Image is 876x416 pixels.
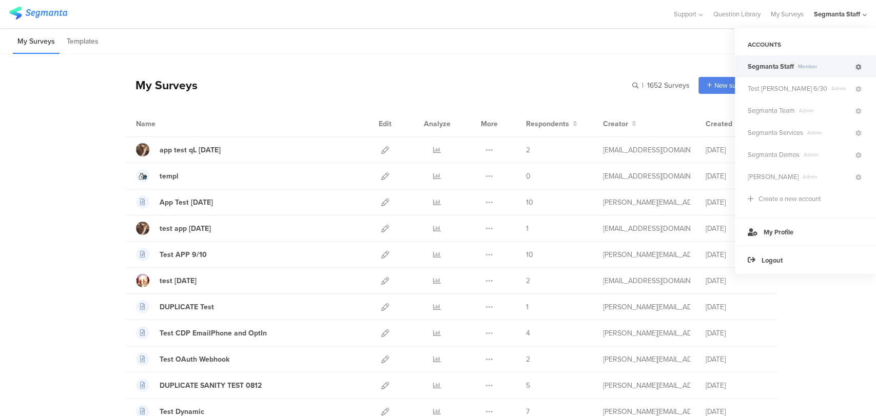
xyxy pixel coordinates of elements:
span: Admin [800,151,854,159]
a: app test qL [DATE] [136,143,221,156]
div: DUPLICATE SANITY TEST 0812 [160,380,262,391]
span: Created [706,118,732,129]
div: Test CDP EmailPhone and OptIn [160,328,267,339]
li: Templates [62,30,103,54]
span: 2 [526,275,530,286]
div: App Test 9.10.25 [160,197,213,208]
div: eliran@segmanta.com [603,145,690,155]
span: | [640,80,645,91]
a: App Test [DATE] [136,195,213,209]
img: segmanta logo [9,7,67,19]
div: app test qL wed 10 sep [160,145,221,155]
div: [DATE] [706,380,767,391]
div: Test APP 9/10 [160,249,207,260]
li: My Surveys [13,30,60,54]
div: riel@segmanta.com [603,197,690,208]
div: [DATE] [706,145,767,155]
span: 10 [526,249,533,260]
span: 1 [526,302,529,312]
div: raymund@segmanta.com [603,249,690,260]
button: Created [706,118,741,129]
div: [DATE] [706,328,767,339]
div: riel@segmanta.com [603,328,690,339]
span: 1 [526,223,529,234]
div: More [478,111,500,136]
div: channelle@segmanta.com [603,275,690,286]
a: DUPLICATE Test [136,300,214,313]
span: 2 [526,145,530,155]
div: [DATE] [706,354,767,365]
div: DUPLICATE Test [160,302,214,312]
a: Test CDP EmailPhone and OptIn [136,326,267,340]
span: Segmanta Team [748,106,795,115]
div: test app 10 sep 25 [160,223,211,234]
span: Creator [603,118,628,129]
span: My Profile [764,227,793,237]
span: Admin [795,107,854,114]
div: My Surveys [125,76,198,94]
div: [DATE] [706,197,767,208]
div: Test OAuth Webhook [160,354,229,365]
div: eliran@segmanta.com [603,223,690,234]
a: Test APP 9/10 [136,248,207,261]
span: 1652 Surveys [647,80,690,91]
span: Segmanta Services [748,128,803,137]
a: templ [136,169,179,183]
div: [DATE] [706,223,767,234]
div: [DATE] [706,275,767,286]
span: Admin [803,129,854,136]
div: templ [160,171,179,182]
a: test app [DATE] [136,222,211,235]
div: Segmanta Staff [814,9,860,19]
span: 2 [526,354,530,365]
span: Segmanta Staff [748,62,794,71]
span: Admin [827,85,854,92]
a: My Profile [735,217,876,246]
div: [DATE] [706,302,767,312]
span: Member [794,63,854,70]
span: Logout [762,255,783,265]
div: Name [136,118,198,129]
div: Analyze [422,111,453,136]
span: Support [674,9,696,19]
div: riel@segmanta.com [603,354,690,365]
span: Test Nevin 6/30 [748,84,827,93]
span: New survey [714,81,748,90]
div: raymund@segmanta.com [603,380,690,391]
a: test [DATE] [136,274,197,287]
div: [DATE] [706,249,767,260]
a: DUPLICATE SANITY TEST 0812 [136,379,262,392]
span: 10 [526,197,533,208]
span: 0 [526,171,531,182]
div: test 9.10.25 [160,275,197,286]
div: ACCOUNTS [735,36,876,53]
div: [DATE] [706,171,767,182]
div: Edit [374,111,396,136]
span: Segmanta Demos [748,150,800,160]
div: riel@segmanta.com [603,302,690,312]
span: Admin [799,173,854,181]
button: Respondents [526,118,577,129]
a: Test OAuth Webhook [136,352,229,366]
div: eliran@segmanta.com [603,171,690,182]
span: Respondents [526,118,569,129]
span: 5 [526,380,530,391]
button: Creator [603,118,636,129]
span: 4 [526,328,530,339]
div: Create a new account [758,194,821,204]
span: Nevin [748,172,799,182]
